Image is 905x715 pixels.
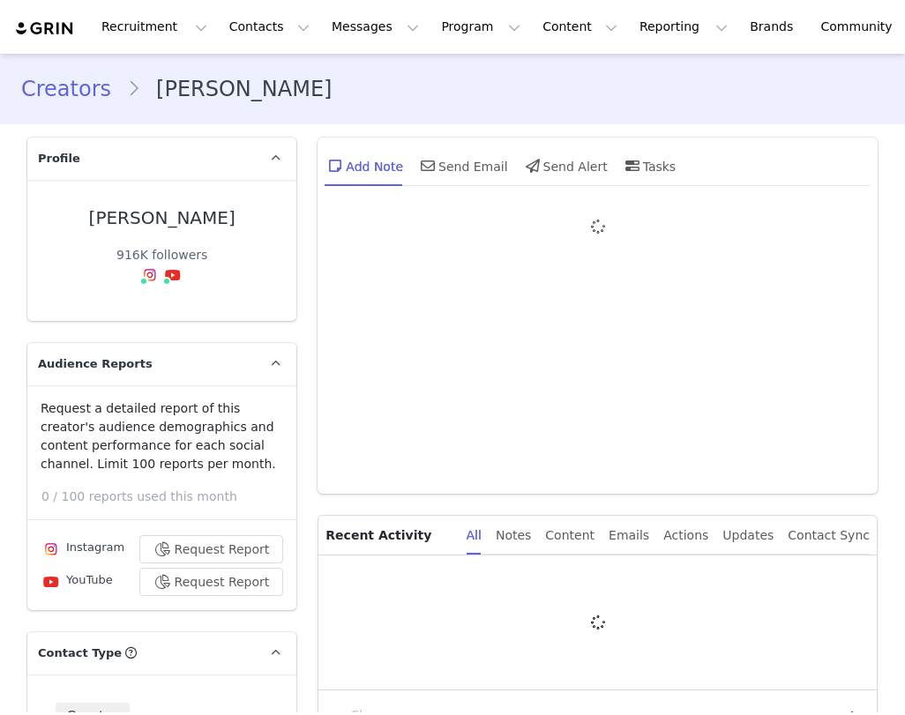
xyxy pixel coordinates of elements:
[38,369,153,387] span: Audience Reports
[41,502,296,520] p: 0 / 100 reports used this month
[139,582,284,610] button: Request Report
[91,7,218,47] button: Recruitment
[467,516,482,555] div: All
[38,659,122,676] span: Contact Type
[417,145,508,187] div: Send Email
[325,145,403,187] div: Add Note
[622,145,677,187] div: Tasks
[41,553,124,574] div: Instagram
[532,7,628,47] button: Content
[788,516,870,555] div: Contact Sync
[44,556,58,570] img: instagram.svg
[14,20,76,37] img: grin logo
[321,7,430,47] button: Messages
[38,150,80,168] span: Profile
[609,516,649,555] div: Emails
[739,7,809,47] a: Brands
[663,516,708,555] div: Actions
[325,516,452,555] p: Recent Activity
[219,7,320,47] button: Contacts
[21,73,127,105] a: Creators
[522,145,608,187] div: Send Alert
[545,516,595,555] div: Content
[109,208,215,222] img: 733807d6-180e-465b-a11e-cd8a2564ee62.jpg
[430,7,531,47] button: Program
[629,7,738,47] button: Reporting
[41,413,283,488] p: Request a detailed report of this creator's audience demographics and content performance for eac...
[41,585,113,607] div: YouTube
[139,549,284,577] button: Request Report
[143,282,157,296] img: instagram.svg
[722,516,774,555] div: Updates
[89,222,236,242] div: [PERSON_NAME]
[116,260,207,279] div: 916K followers
[496,516,531,555] div: Notes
